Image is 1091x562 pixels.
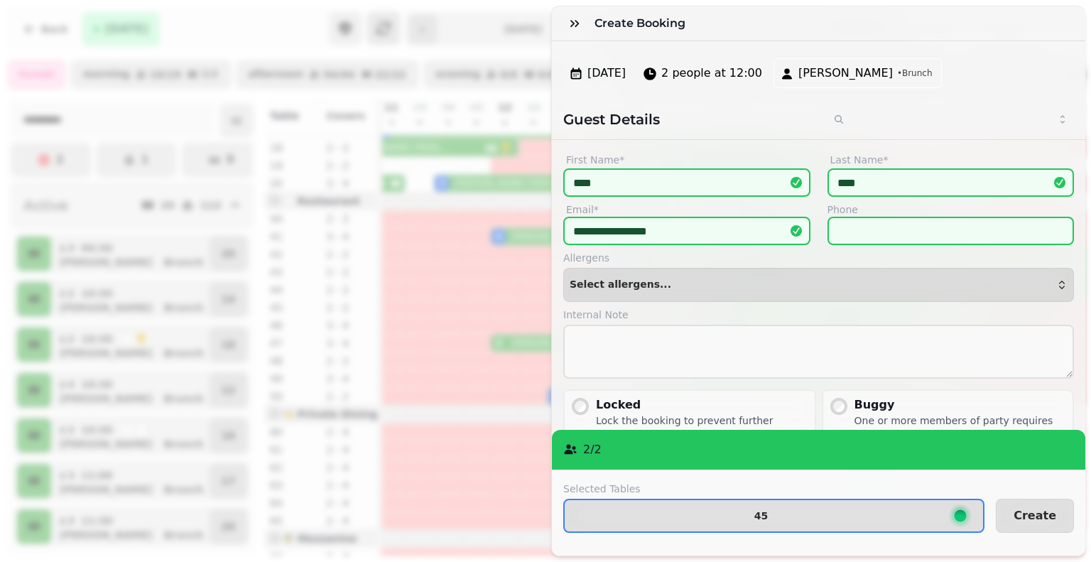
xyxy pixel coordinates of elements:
[563,109,813,129] h2: Guest Details
[754,511,768,521] p: 45
[661,65,762,82] span: 2 people at 12:00
[563,499,984,533] button: 45
[854,414,1068,442] div: One or more members of party requires buggy access
[854,396,1068,414] div: Buggy
[1014,510,1056,522] span: Create
[595,15,691,32] h3: Create Booking
[563,268,1074,302] button: Select allergens...
[563,482,984,496] label: Selected Tables
[897,67,933,79] span: • Brunch
[563,251,1074,265] label: Allergens
[827,202,1075,217] label: Phone
[587,65,626,82] span: [DATE]
[798,65,893,82] span: [PERSON_NAME]
[596,414,809,442] div: Lock the booking to prevent further changes and stop updates
[563,308,1074,322] label: Internal Note
[596,396,809,414] div: Locked
[570,279,671,291] span: Select allergens...
[563,202,810,217] label: Email*
[563,151,810,168] label: First Name*
[996,499,1074,533] button: Create
[827,151,1075,168] label: Last Name*
[583,441,602,458] p: 2 / 2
